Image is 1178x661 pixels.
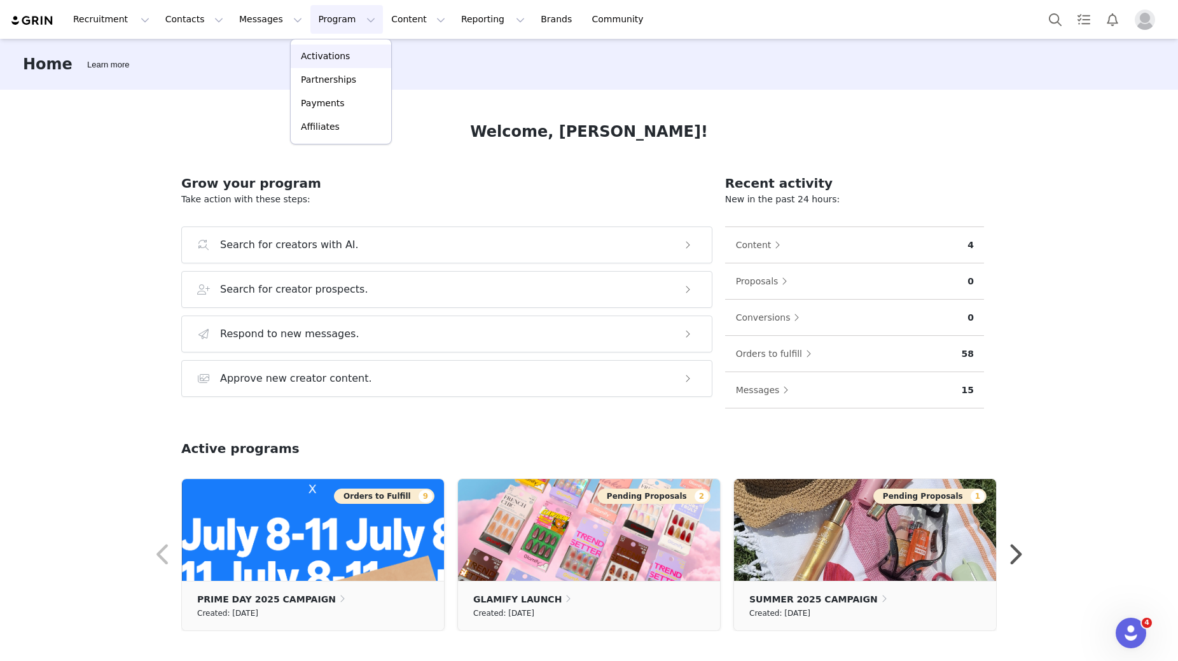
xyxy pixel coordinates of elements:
button: Recruitment [66,5,157,34]
img: placeholder-profile.jpg [1135,10,1155,30]
button: Orders to Fulfill9 [334,489,434,504]
h3: Search for creators with AI. [220,237,359,253]
button: Content [735,235,787,255]
iframe: Intercom live chat [1116,618,1146,648]
h2: Active programs [181,439,300,458]
small: Created: [DATE] [749,606,810,620]
button: Respond to new messages. [181,316,712,352]
small: Created: [DATE] [197,606,258,620]
a: Brands [533,5,583,34]
p: 15 [962,384,974,397]
h1: Welcome, [PERSON_NAME]! [470,120,708,143]
p: PRIME DAY 2025 CAMPAIGN [197,592,336,606]
p: Activations [301,50,350,63]
button: Reporting [454,5,532,34]
p: 58 [962,347,974,361]
h3: Respond to new messages. [220,326,359,342]
p: 4 [967,239,974,252]
p: Payments [301,97,345,110]
button: Orders to fulfill [735,344,818,364]
h3: Approve new creator content. [220,371,372,386]
button: Contacts [158,5,231,34]
p: Partnerships [301,73,356,87]
p: New in the past 24 hours: [725,193,984,206]
p: 0 [967,275,974,288]
h3: Home [23,53,73,76]
div: Tooltip anchor [85,59,132,71]
button: Profile [1127,10,1168,30]
h3: Search for creator prospects. [220,282,368,297]
p: Take action with these steps: [181,193,712,206]
button: Notifications [1098,5,1126,34]
a: Community [585,5,657,34]
p: SUMMER 2025 CAMPAIGN [749,592,878,606]
button: Program [310,5,383,34]
span: 4 [1142,618,1152,628]
button: Messages [232,5,310,34]
button: Search for creator prospects. [181,271,712,308]
p: Affiliates [301,120,340,134]
button: Proposals [735,271,794,291]
img: bf9237b8-b88f-4975-81af-c92463bf9494.jpg [734,479,996,581]
img: 149b2507-f0d8-4811-9afc-6ace1bf0f52e.png [458,479,720,581]
h2: Recent activity [725,174,984,193]
p: GLAMIFY LAUNCH [473,592,562,606]
h2: Grow your program [181,174,712,193]
button: Search for creators with AI. [181,226,712,263]
img: grin logo [10,15,55,27]
button: Pending Proposals2 [597,489,710,504]
small: Created: [DATE] [473,606,534,620]
button: Approve new creator content. [181,360,712,397]
button: Conversions [735,307,807,328]
p: 0 [967,311,974,324]
button: Pending Proposals1 [873,489,987,504]
img: 851b73d7-f14d-4831-9dca-f3f8a1a55960.png [182,479,444,581]
a: Tasks [1070,5,1098,34]
button: Search [1041,5,1069,34]
button: Content [384,5,453,34]
button: Messages [735,380,796,400]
